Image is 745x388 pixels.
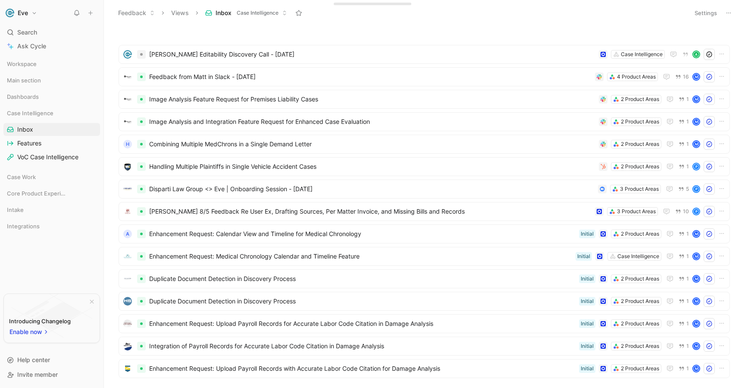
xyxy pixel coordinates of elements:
div: Case Intelligence [3,107,100,120]
span: 1 [686,321,689,326]
button: Feedback [114,6,159,19]
span: Dashboards [7,92,39,101]
img: logo [123,185,132,193]
div: 2 Product Areas [621,162,659,171]
span: [PERSON_NAME] 8/5 Feedback Re User Ex, Drafting Sources, Per Matter Invoice, and Missing Bills an... [149,206,592,217]
img: logo [123,73,132,81]
button: InboxCase Intelligence [201,6,291,19]
span: Image Analysis and Integration Feature Request for Enhanced Case Evaluation [149,117,595,127]
span: Ask Cycle [17,41,46,51]
div: M [693,366,699,372]
a: logoEnhancement Request: Medical Chronology Calendar and Timeline FeatureCase IntelligenceInitial1M [119,247,730,266]
span: Feedback from Matt in Slack - [DATE] [149,72,592,82]
div: H [123,140,132,148]
span: Intake [7,205,24,214]
div: Case Intelligence [621,50,663,59]
span: Duplicate Document Detection in Discovery Process [149,296,576,306]
img: logo [123,50,132,59]
div: 3 Product Areas [617,207,656,216]
div: Initial [581,230,594,238]
a: logoDuplicate Document Detection in Discovery Process2 Product AreasInitial1M [119,269,730,288]
a: AEnhancement Request: Calendar View and Timeline for Medical Chronology2 Product AreasInitial1M [119,224,730,243]
span: 1 [686,119,689,124]
span: 5 [686,186,689,192]
span: 1 [686,231,689,237]
div: 2 Product Areas [621,297,659,306]
div: Search [3,26,100,39]
div: Integrations [3,220,100,235]
div: P [693,186,699,192]
span: Integrations [7,222,40,230]
img: logo [123,364,132,373]
span: VoC Case Intelligence [17,153,78,161]
button: 1 [677,319,691,328]
a: logoEnhancement Request: Upload Payroll Records for Accurate Labor Code Citation in Damage Analys... [119,314,730,333]
a: VoC Case Intelligence [3,151,100,164]
a: Inbox [3,123,100,136]
button: 1 [677,162,691,171]
button: 1 [677,341,691,351]
div: M [693,141,699,147]
div: Initial [581,297,594,306]
div: M [693,321,699,327]
div: Dashboards [3,90,100,103]
div: Initial [577,252,590,261]
a: logo[PERSON_NAME] 8/5 Feedback Re User Ex, Drafting Sources, Per Matter Invoice, and Missing Bill... [119,202,730,221]
button: 1 [677,95,691,104]
span: 1 [686,276,689,281]
div: 2 Product Areas [621,95,659,104]
button: Enable now [9,326,50,338]
div: A [693,51,699,57]
button: 1 [677,274,691,284]
span: 16 [683,74,689,79]
div: M [693,119,699,125]
span: 1 [686,97,689,102]
button: Views [167,6,193,19]
button: 1 [677,139,691,149]
img: logo [123,274,132,283]
div: 2 Product Areas [621,117,659,126]
button: 16 [673,72,691,82]
span: Case Intelligence [7,109,53,117]
a: HCombining Multiple MedChrons in a Single Demand Letter2 Product Areas1M [119,135,730,154]
span: Features [17,139,41,148]
span: [PERSON_NAME] Editability Discovery Call - [DATE] [149,49,595,60]
div: Case Intelligence [617,252,659,261]
a: Features [3,137,100,150]
div: 2 Product Areas [621,274,659,283]
a: logoImage Analysis and Integration Feature Request for Enhanced Case Evaluation2 Product Areas1M [119,112,730,131]
img: Eve [6,9,14,17]
div: Invite member [3,368,100,381]
button: 5 [676,184,691,194]
div: Core Product Experience [3,187,100,200]
div: M [693,298,699,304]
span: Enhancement Request: Calendar View and Timeline for Medical Chronology [149,229,576,239]
div: Intake [3,203,100,219]
div: A [123,230,132,238]
img: logo [123,342,132,350]
span: 1 [686,344,689,349]
h1: Eve [18,9,28,17]
span: Case Work [7,173,36,181]
button: 1 [677,117,691,126]
div: M [693,253,699,259]
span: Invite member [17,371,58,378]
div: Main section [3,74,100,87]
span: 1 [686,366,689,371]
button: 1 [677,297,691,306]
a: logoEnhancement Request: Upload Payroll Records with Accurate Labor Code Citation for Damage Anal... [119,359,730,378]
div: M [693,231,699,237]
span: Inbox [216,9,232,17]
div: Case IntelligenceInboxFeaturesVoC Case Intelligence [3,107,100,164]
span: 1 [686,142,689,147]
img: logo [123,207,132,216]
a: logoImage Analysis Feature Request for Premises Liability Cases2 Product Areas1M [119,90,730,109]
div: Case Work [3,170,100,186]
div: M [693,343,699,349]
img: logo [123,117,132,126]
span: 10 [683,209,689,214]
span: Case Intelligence [237,9,279,17]
button: EveEve [3,7,39,19]
div: Help center [3,353,100,366]
button: Settings [691,7,721,19]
